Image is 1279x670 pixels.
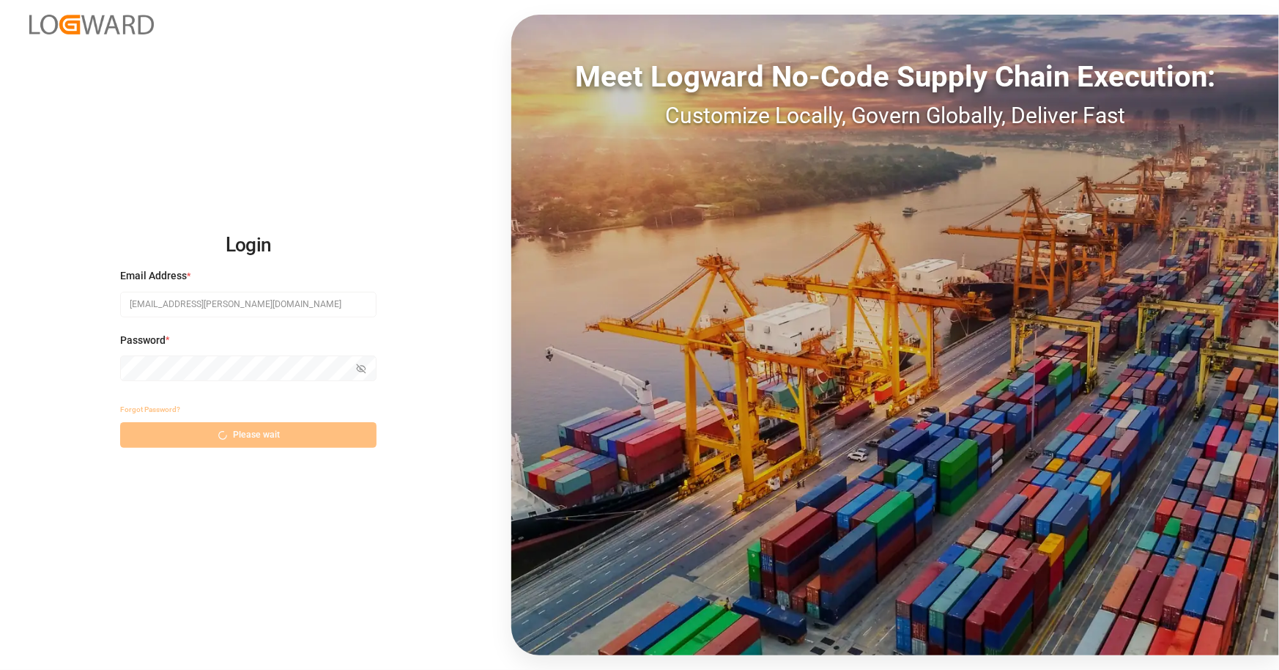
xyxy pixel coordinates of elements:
img: Logward_new_orange.png [29,15,154,34]
input: Enter your email [120,292,377,317]
span: Password [120,333,166,348]
div: Customize Locally, Govern Globally, Deliver Fast [511,99,1279,132]
div: Meet Logward No-Code Supply Chain Execution: [511,55,1279,99]
span: Email Address [120,268,187,284]
h2: Login [120,222,377,269]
